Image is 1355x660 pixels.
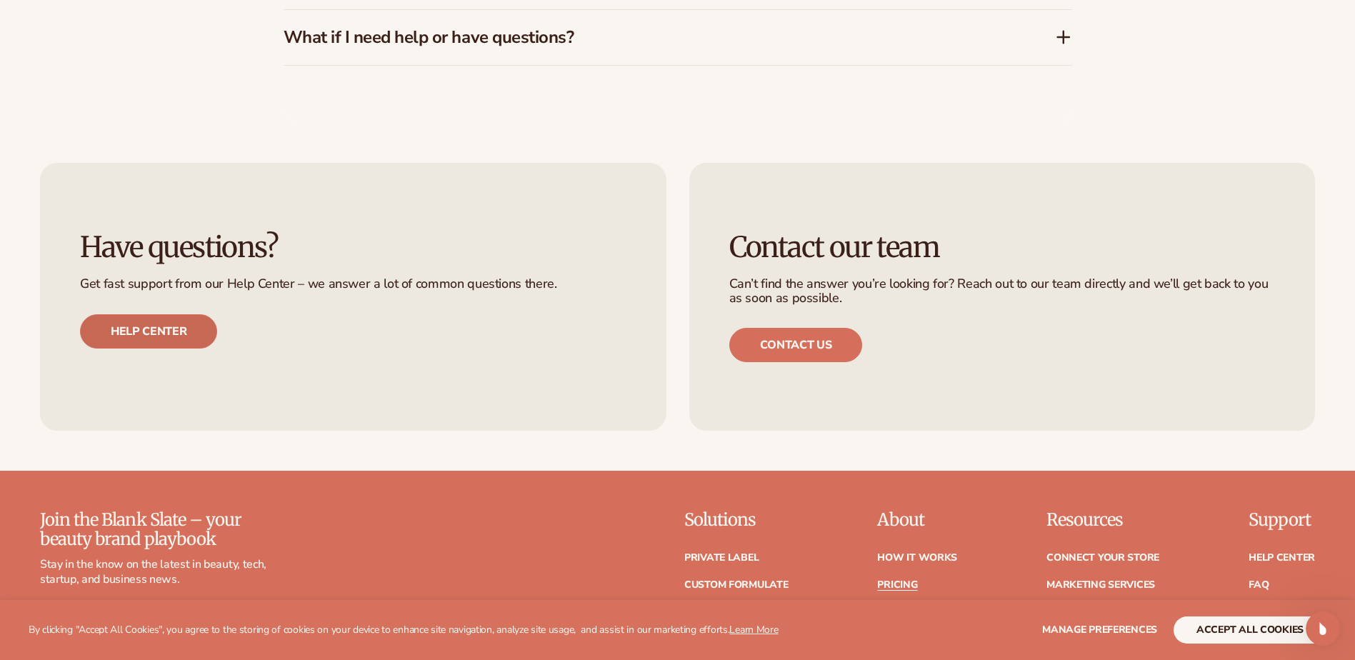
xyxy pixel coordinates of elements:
[1249,553,1315,563] a: Help Center
[40,557,267,587] p: Stay in the know on the latest in beauty, tech, startup, and business news.
[877,580,917,590] a: Pricing
[80,277,626,291] p: Get fast support from our Help Center – we answer a lot of common questions there.
[729,623,778,636] a: Learn More
[1042,616,1157,644] button: Manage preferences
[1046,580,1155,590] a: Marketing services
[1174,616,1326,644] button: accept all cookies
[40,511,267,549] p: Join the Blank Slate – your beauty brand playbook
[729,277,1276,306] p: Can’t find the answer you’re looking for? Reach out to our team directly and we’ll get back to yo...
[729,231,1276,263] h3: Contact our team
[80,314,217,349] a: Help center
[1046,511,1159,529] p: Resources
[684,511,789,529] p: Solutions
[284,27,1012,48] h3: What if I need help or have questions?
[1249,580,1269,590] a: FAQ
[684,580,789,590] a: Custom formulate
[729,328,863,362] a: Contact us
[1042,623,1157,636] span: Manage preferences
[80,231,626,263] h3: Have questions?
[877,553,957,563] a: How It Works
[684,553,759,563] a: Private label
[877,511,957,529] p: About
[1306,611,1340,646] iframe: Intercom live chat
[1249,511,1315,529] p: Support
[29,624,779,636] p: By clicking "Accept All Cookies", you agree to the storing of cookies on your device to enhance s...
[1046,553,1159,563] a: Connect your store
